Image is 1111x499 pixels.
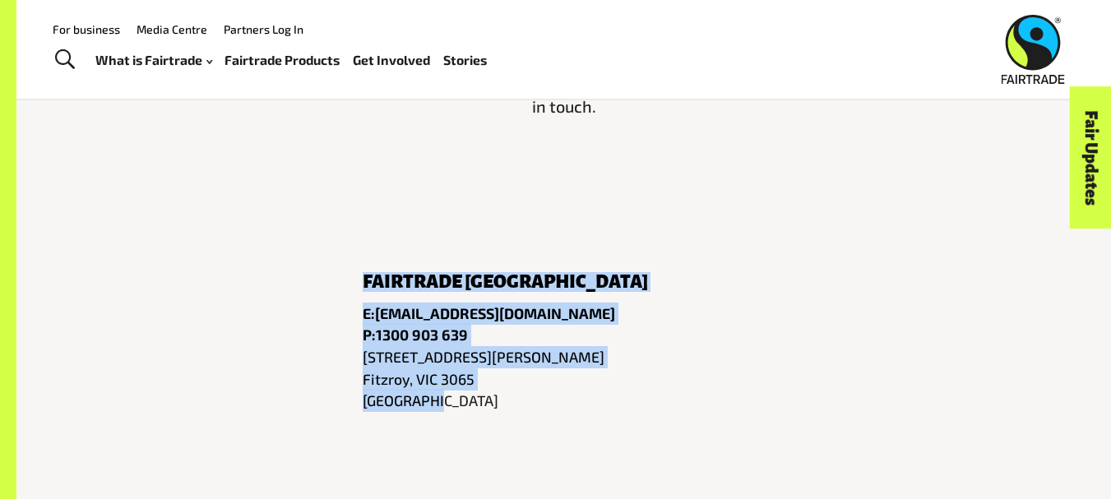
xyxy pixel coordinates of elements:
[53,22,120,36] a: For business
[443,49,487,72] a: Stories
[363,346,766,412] p: [STREET_ADDRESS][PERSON_NAME] Fitzroy, VIC 3065 [GEOGRAPHIC_DATA]
[225,49,340,72] a: Fairtrade Products
[1002,15,1065,84] img: Fairtrade Australia New Zealand logo
[375,304,615,322] a: [EMAIL_ADDRESS][DOMAIN_NAME]
[137,22,207,36] a: Media Centre
[353,49,430,72] a: Get Involved
[224,22,303,36] a: Partners Log In
[95,49,212,72] a: What is Fairtrade
[363,272,766,292] h6: Fairtrade [GEOGRAPHIC_DATA]
[44,39,85,81] a: Toggle Search
[363,303,766,325] p: E:
[363,324,766,346] p: P:
[376,326,468,344] a: 1300 903 639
